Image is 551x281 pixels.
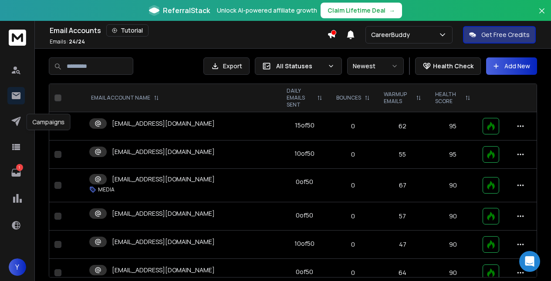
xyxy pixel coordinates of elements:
p: [EMAIL_ADDRESS][DOMAIN_NAME] [112,147,215,156]
span: ReferralStack [163,5,210,16]
p: All Statuses [276,62,324,70]
div: Open Intercom Messenger [519,251,540,272]
div: EMAIL ACCOUNT NAME [91,94,159,101]
button: Y [9,258,26,276]
td: 90 [428,169,477,202]
button: Newest [347,57,404,75]
td: 95 [428,112,477,140]
p: 0 [335,268,372,277]
button: Export [203,57,250,75]
p: MEDIA [98,186,115,193]
p: BOUNCES [336,94,361,101]
div: 15 of 50 [295,121,314,130]
td: 95 [428,140,477,169]
td: 47 [377,231,428,259]
div: 10 of 50 [294,239,314,248]
p: [EMAIL_ADDRESS][DOMAIN_NAME] [112,175,215,184]
p: 0 [335,181,372,190]
div: Email Accounts [50,24,327,37]
div: Campaigns [27,114,71,130]
p: 0 [335,212,372,221]
button: Claim Lifetime Deal→ [321,3,402,18]
button: Add New [486,57,537,75]
p: [EMAIL_ADDRESS][DOMAIN_NAME] [112,119,215,128]
p: DAILY EMAILS SENT [287,87,314,108]
div: 10 of 50 [294,149,314,158]
span: 24 / 24 [69,38,85,45]
p: Emails : [50,38,85,45]
td: 62 [377,112,428,140]
td: 90 [428,231,477,259]
div: 0 of 50 [296,211,313,220]
p: 0 [335,240,372,249]
td: 90 [428,202,477,231]
button: Close banner [536,5,548,26]
button: Health Check [415,57,481,75]
p: [EMAIL_ADDRESS][DOMAIN_NAME] [112,209,215,218]
p: [EMAIL_ADDRESS][DOMAIN_NAME] [112,266,215,274]
p: Get Free Credits [481,30,530,39]
div: 0 of 50 [296,268,313,276]
p: CareerBuddy [371,30,413,39]
p: Health Check [433,62,473,70]
td: 67 [377,169,428,202]
p: 0 [335,122,372,130]
div: 0 of 50 [296,177,313,186]
td: 55 [377,140,428,169]
p: 1 [16,164,23,171]
p: [EMAIL_ADDRESS][DOMAIN_NAME] [112,238,215,246]
td: 57 [377,202,428,231]
p: WARMUP EMAILS [384,91,412,105]
span: → [389,6,395,15]
p: 0 [335,150,372,159]
a: 1 [7,164,25,181]
p: Unlock AI-powered affiliate growth [217,6,317,15]
p: HEALTH SCORE [435,91,462,105]
button: Get Free Credits [463,26,536,43]
button: Tutorial [106,24,149,37]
